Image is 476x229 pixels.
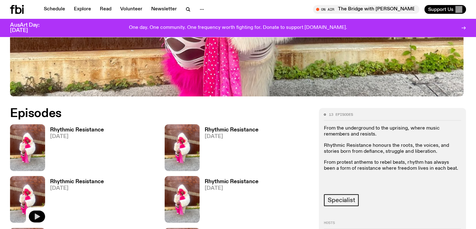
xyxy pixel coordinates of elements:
[424,5,466,14] button: Support Us
[45,179,104,223] a: Rhythmic Resistance[DATE]
[324,125,461,137] p: From the underground to the uprising, where music remembers and resists.
[205,179,258,184] h3: Rhythmic Resistance
[10,176,45,223] img: Attu crouches on gravel in front of a brown wall. They are wearing a white fur coat with a hood, ...
[40,5,69,14] a: Schedule
[70,5,95,14] a: Explore
[10,108,311,119] h2: Episodes
[50,186,104,191] span: [DATE]
[50,127,104,133] h3: Rhythmic Resistance
[324,194,359,206] a: Specialist
[328,197,355,204] span: Specialist
[45,127,104,171] a: Rhythmic Resistance[DATE]
[205,127,258,133] h3: Rhythmic Resistance
[10,23,50,33] h3: AusArt Day: [DATE]
[50,179,104,184] h3: Rhythmic Resistance
[329,113,353,116] span: 13 episodes
[116,5,146,14] a: Volunteer
[96,5,115,14] a: Read
[324,160,461,172] p: From protest anthems to rebel beats, rhythm has always been a form of resistance where freedom li...
[428,7,453,12] span: Support Us
[200,127,258,171] a: Rhythmic Resistance[DATE]
[324,221,461,229] h2: Hosts
[205,134,258,139] span: [DATE]
[165,124,200,171] img: Attu crouches on gravel in front of a brown wall. They are wearing a white fur coat with a hood, ...
[200,179,258,223] a: Rhythmic Resistance[DATE]
[129,25,347,31] p: One day. One community. One frequency worth fighting for. Donate to support [DOMAIN_NAME].
[10,124,45,171] img: Attu crouches on gravel in front of a brown wall. They are wearing a white fur coat with a hood, ...
[50,134,104,139] span: [DATE]
[313,5,419,14] button: On AirThe Bridge with [PERSON_NAME]
[205,186,258,191] span: [DATE]
[165,176,200,223] img: Attu crouches on gravel in front of a brown wall. They are wearing a white fur coat with a hood, ...
[147,5,181,14] a: Newsletter
[324,143,461,155] p: Rhythmic Resistance honours the roots, the voices, and stories born from defiance, struggle and l...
